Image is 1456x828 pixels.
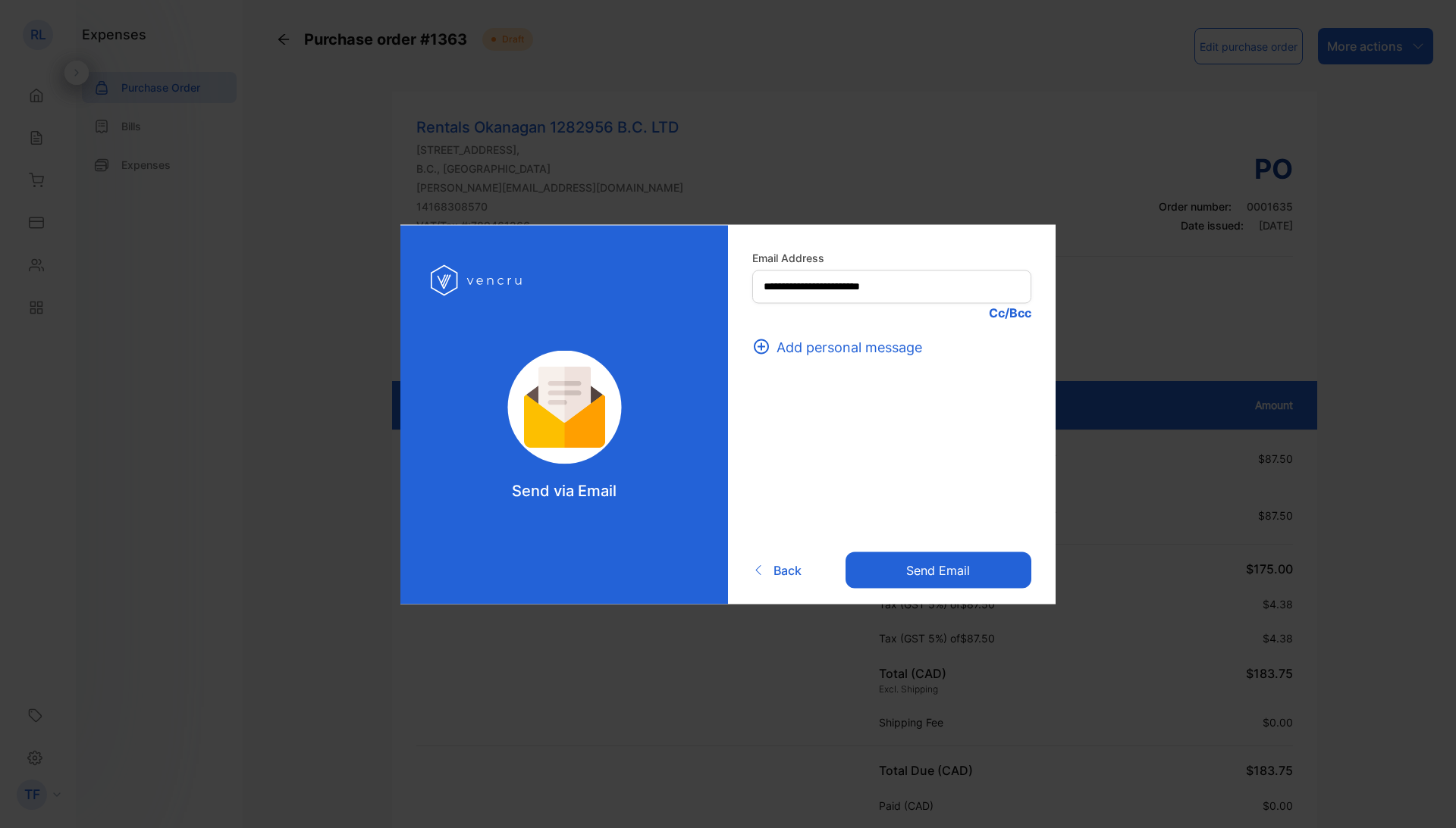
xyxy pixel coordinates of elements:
[487,350,642,464] img: log
[431,255,526,305] img: log
[12,6,58,52] button: Open LiveChat chat widget
[846,552,1031,589] button: Send email
[512,479,617,501] p: Send via Email
[773,561,802,580] span: Back
[777,336,922,357] span: Add personal message
[752,336,931,357] button: Add personal message
[752,249,1031,265] label: Email Address
[752,303,1031,321] p: Cc/Bcc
